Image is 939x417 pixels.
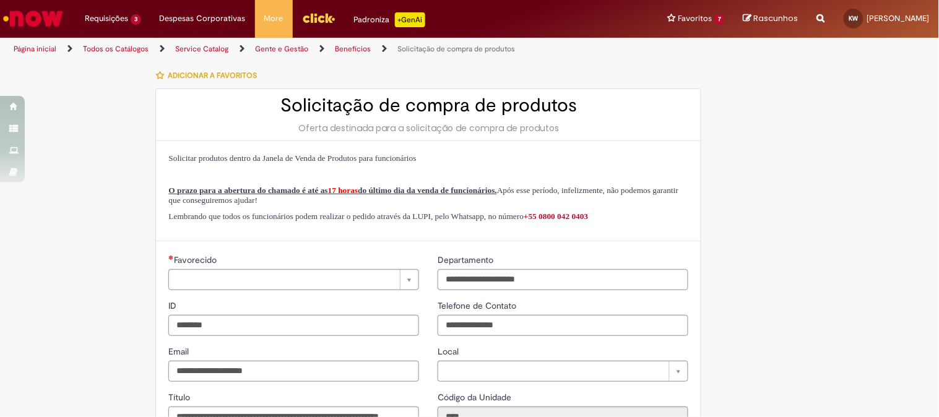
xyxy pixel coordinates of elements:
span: 3 [131,14,141,25]
a: Solicitação de compra de produtos [397,44,515,54]
span: Necessários [168,255,174,260]
a: Página inicial [14,44,56,54]
span: Após esse período, infelizmente, não podemos garantir que conseguiremos ajudar! [168,186,678,205]
span: Favoritos [678,12,712,25]
span: do último dia da venda de funcionários. [358,186,497,195]
label: Somente leitura - Código da Unidade [438,391,514,403]
span: Requisições [85,12,128,25]
span: Somente leitura - Código da Unidade [438,392,514,403]
span: 7 [714,14,725,25]
span: Adicionar a Favoritos [168,71,257,80]
div: Oferta destinada para a solicitação de compra de produtos [168,122,688,134]
span: More [264,12,283,25]
a: Rascunhos [743,13,798,25]
span: Despesas Corporativas [160,12,246,25]
a: Service Catalog [175,44,228,54]
span: Local [438,346,461,357]
span: Telefone de Contato [438,300,519,311]
span: Lembrando que todos os funcionários podem realizar o pedido através da LUPI, pelo Whatsapp, no nú... [168,212,588,221]
button: Adicionar a Favoritos [155,62,264,88]
input: Departamento [438,269,688,290]
a: Gente e Gestão [255,44,308,54]
a: Todos os Catálogos [83,44,149,54]
a: +55 0800 042 0403 [524,212,588,221]
span: O prazo para a abertura do chamado é até as [168,186,327,195]
img: click_logo_yellow_360x200.png [302,9,335,27]
span: KW [849,14,859,22]
img: ServiceNow [1,6,65,31]
ul: Trilhas de página [9,38,617,61]
span: Necessários - Favorecido [174,254,219,265]
p: +GenAi [395,12,425,27]
input: Telefone de Contato [438,315,688,336]
div: Padroniza [354,12,425,27]
span: Título [168,392,193,403]
span: 17 horas [328,186,358,195]
h2: Solicitação de compra de produtos [168,95,688,116]
input: ID [168,315,419,336]
span: Solicitar produtos dentro da Janela de Venda de Produtos para funcionários [168,153,416,163]
span: Rascunhos [754,12,798,24]
span: Email [168,346,191,357]
span: ID [168,300,179,311]
span: [PERSON_NAME] [867,13,930,24]
a: Limpar campo Local [438,361,688,382]
a: Limpar campo Favorecido [168,269,419,290]
a: Benefícios [335,44,371,54]
input: Email [168,361,419,382]
span: Departamento [438,254,496,265]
